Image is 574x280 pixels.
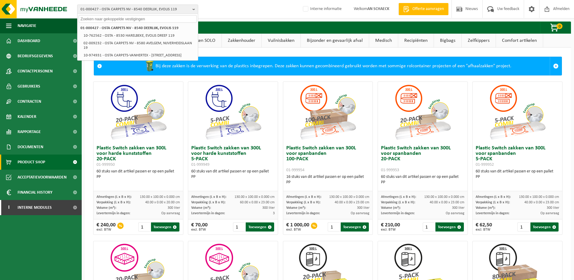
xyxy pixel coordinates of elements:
div: 60 stuks van dit artikel passen er op een pallet [97,169,180,180]
span: Levertermijn in dagen: [97,212,130,215]
span: Volume (m³): [381,206,401,210]
button: 01-000427 - OSTA CARPETS NV - 8540 DEERLIJK, EVOLIS 119 [77,5,198,14]
a: Zakkenhouder [222,34,261,48]
input: 1 [328,222,340,232]
span: 40.00 x 0.00 x 20.00 cm [145,201,180,204]
div: PP [97,174,180,180]
span: Navigatie [18,18,36,33]
button: Toevoegen [246,222,274,232]
span: 130.00 x 100.00 x 0.000 cm [329,195,369,199]
h3: Plastic Switch zakken van 300L voor spanbanden 100-PACK [286,145,370,173]
a: Sluit melding [550,57,562,75]
span: 40.00 x 0.00 x 23.00 cm [430,201,464,204]
span: Afmetingen (L x B x H): [476,195,511,199]
span: 130.00 x 100.00 x 0.000 cm [519,195,559,199]
span: 01-999952 [476,162,494,167]
span: Verpakking (L x B x H): [286,201,320,204]
strong: AN SCHAECK [367,7,389,11]
span: Contracten [18,94,41,109]
img: WB-0240-HPE-GN-50.png [143,60,156,72]
span: Rapportage [18,124,41,139]
span: Offerte aanvragen [411,6,445,12]
span: Volume (m³): [286,206,306,210]
span: Levertermijn in dagen: [191,212,225,215]
span: 0 [556,23,563,29]
button: 0 [540,22,570,34]
span: Levertermijn in dagen: [286,212,320,215]
span: 130.00 x 100.00 x 0.000 cm [235,195,275,199]
span: Financial History [18,185,52,200]
span: Levertermijn in dagen: [381,212,415,215]
div: € 240,00 [97,222,116,232]
div: € 70,00 [191,222,208,232]
div: PP [191,174,275,180]
span: Kalender [18,109,36,124]
div: € 62,50 [476,222,492,232]
div: € 210,00 [381,222,400,232]
span: excl. BTW [286,228,309,232]
button: Toevoegen [151,222,179,232]
a: Zakken SOLO [184,34,221,48]
div: PP [476,174,559,180]
img: 01-999950 [108,82,169,142]
span: I [6,200,11,215]
img: 01-999952 [487,82,548,142]
span: 300 liter [262,206,275,210]
button: Toevoegen [530,222,559,232]
span: Verpakking (L x B x H): [97,201,131,204]
img: 01-999954 [297,82,358,142]
span: 300 liter [357,206,369,210]
a: Bigbags [434,34,461,48]
img: 01-999953 [392,82,453,142]
div: 16 stuks van dit artikel passen er op een pallet [286,174,370,185]
span: 130.00 x 100.00 x 0.000 cm [424,195,464,199]
input: Zoeken naar gekoppelde vestigingen [79,15,197,23]
span: Contactpersonen [18,64,53,79]
input: 1 [517,222,530,232]
span: excl. BTW [381,228,400,232]
span: Interne modules [18,200,52,215]
span: 130.00 x 100.00 x 0.000 cm [140,195,180,199]
a: Recipiënten [398,34,434,48]
span: 40.00 x 0.00 x 23.00 cm [524,201,559,204]
span: 300 liter [547,206,559,210]
span: 01-999954 [286,168,304,172]
span: Op aanvraag [351,212,369,215]
span: Bedrijfsgegevens [18,48,53,64]
li: 10-762562 - OSTA - 8530 HARELBEKE, EVOLIS DREEF 119 [82,32,197,39]
a: Vuilnisbakken [262,34,300,48]
strong: 01-000427 - OSTA CARPETS NV - 8540 DEERLIJK, EVOLIS 119 [80,26,179,30]
input: 1 [423,222,435,232]
h3: Plastic Switch zakken van 300L voor spanbanden 20-PACK [381,145,464,173]
span: 01-999949 [191,162,209,167]
span: 40.00 x 0.00 x 23.00 cm [335,201,369,204]
h3: Plastic Switch zakken van 300L voor harde kunststoffen 20-PACK [97,145,180,167]
span: Afmetingen (L x B x H): [381,195,416,199]
div: 60 stuks van dit artikel passen er op een pallet [476,169,559,180]
span: 01-999953 [381,168,399,172]
span: excl. BTW [97,228,116,232]
span: 01-000427 - OSTA CARPETS NV - 8540 DEERLIJK, EVOLIS 119 [80,5,190,14]
button: Toevoegen [435,222,464,232]
li: 10-974931 - OSTA CARPETS-VANHERTEX - [STREET_ADDRESS] [82,52,197,59]
span: excl. BTW [476,228,492,232]
span: excl. BTW [191,228,208,232]
h3: Plastic Switch zakken van 300L voor spanbanden 5-PACK [476,145,559,167]
span: Verpakking (L x B x H): [191,201,225,204]
img: 01-999949 [203,82,263,142]
span: Verpakking (L x B x H): [476,201,510,204]
span: Verpakking (L x B x H): [381,201,415,204]
span: 60.00 x 0.00 x 23.00 cm [240,201,275,204]
span: Op aanvraag [540,212,559,215]
a: Zelfkippers [462,34,496,48]
div: 60 stuks van dit artikel passen er op een pallet [381,174,464,185]
span: 01-999950 [97,162,115,167]
span: Volume (m³): [191,206,211,210]
span: Afmetingen (L x B x H): [97,195,132,199]
span: Afmetingen (L x B x H): [191,195,226,199]
span: 300 liter [168,206,180,210]
label: Interne informatie [302,5,342,14]
span: Product Shop [18,155,45,170]
a: Bijzonder en gevaarlijk afval [301,34,369,48]
li: 02-009232 - OSTA CARPETS NV - 8580 AVELGEM, NIJVERHEIDSLAAN 19 [82,39,197,52]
